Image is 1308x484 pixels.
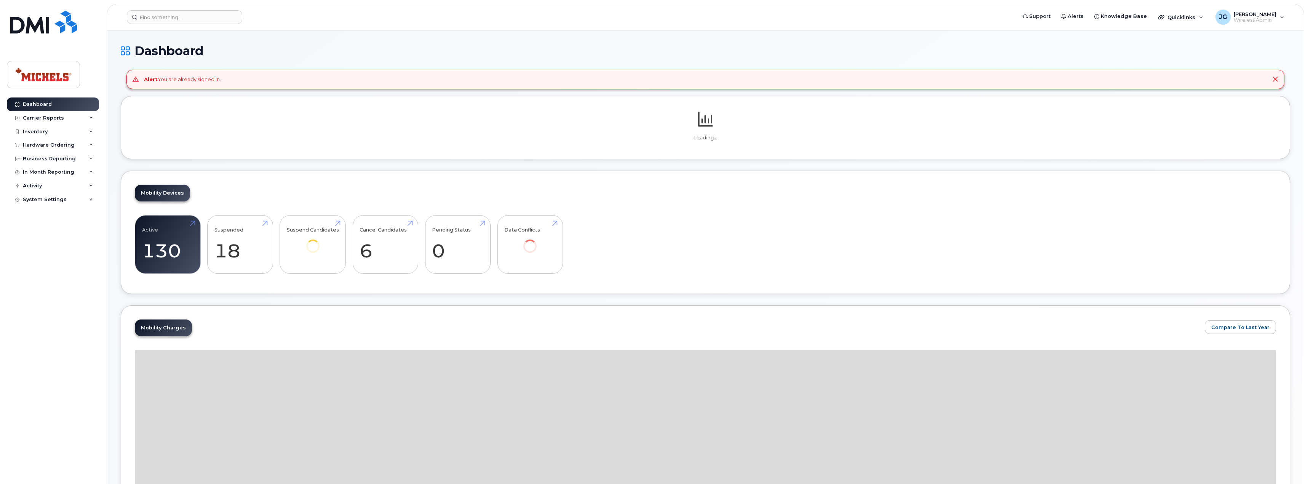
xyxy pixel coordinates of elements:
[135,134,1276,141] p: Loading...
[135,185,190,201] a: Mobility Devices
[1211,324,1270,331] span: Compare To Last Year
[144,76,158,82] strong: Alert
[142,219,193,270] a: Active 130
[214,219,266,270] a: Suspended 18
[360,219,411,270] a: Cancel Candidates 6
[135,319,192,336] a: Mobility Charges
[121,44,1290,58] h1: Dashboard
[504,219,556,263] a: Data Conflicts
[432,219,483,270] a: Pending Status 0
[144,76,221,83] div: You are already signed in.
[287,219,339,263] a: Suspend Candidates
[1205,320,1276,334] button: Compare To Last Year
